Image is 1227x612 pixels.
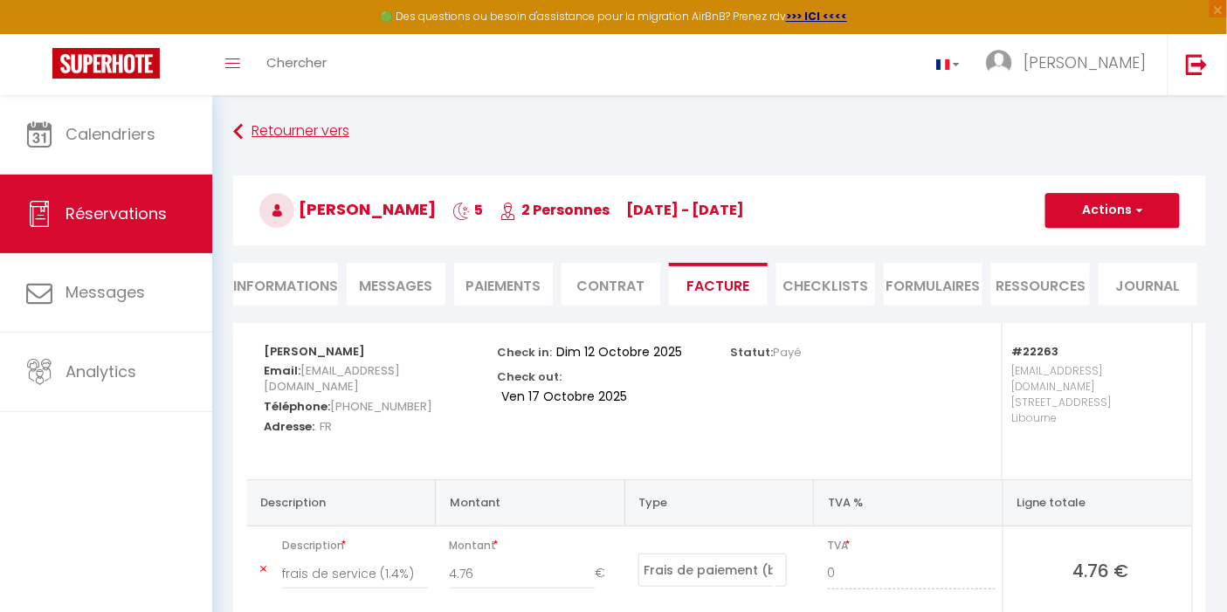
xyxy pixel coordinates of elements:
span: Messages [65,281,145,303]
th: Description [246,479,436,526]
span: [PERSON_NAME] [1024,52,1146,73]
strong: Email: [264,362,300,379]
strong: #22263 [1011,343,1058,360]
th: Ligne totale [1003,479,1192,526]
button: Actions [1045,193,1180,228]
span: 2 Personnes [500,200,610,220]
th: Montant [436,479,625,526]
span: [PHONE_NUMBER] [330,394,432,419]
span: Chercher [266,53,327,72]
li: Paiements [454,263,553,306]
p: [EMAIL_ADDRESS][DOMAIN_NAME] [STREET_ADDRESS] Libourne [1011,359,1175,462]
span: TVA [828,533,996,558]
li: CHECKLISTS [776,263,875,306]
p: Statut: [731,340,803,361]
strong: Téléphone: [264,398,330,415]
li: Facture [669,263,768,306]
a: ... [PERSON_NAME] [973,34,1168,95]
span: Réservations [65,203,167,224]
span: 4.76 € [1017,558,1185,582]
span: 5 [452,200,483,220]
span: Montant [450,533,618,558]
img: ... [986,50,1012,76]
li: FORMULAIRES [884,263,982,306]
strong: Adresse: [264,418,314,435]
span: Analytics [65,361,136,382]
th: TVA % [814,479,1003,526]
a: Retourner vers [233,116,1206,148]
li: Informations [233,263,338,306]
span: Messages [360,276,433,296]
span: € [595,558,617,589]
th: Type [624,479,814,526]
span: [DATE] - [DATE] [626,200,744,220]
li: Ressources [991,263,1090,306]
span: . FR [314,414,332,439]
p: Check in: [497,340,552,361]
span: Description [282,533,429,558]
span: [PERSON_NAME] [259,198,436,220]
span: [EMAIL_ADDRESS][DOMAIN_NAME] [264,358,400,399]
p: Check out: [497,365,562,385]
span: Calendriers [65,123,155,145]
li: Journal [1099,263,1197,306]
li: Contrat [562,263,660,306]
a: Chercher [253,34,340,95]
img: Super Booking [52,48,160,79]
img: logout [1186,53,1208,75]
a: >>> ICI <<<< [786,9,847,24]
strong: [PERSON_NAME] [264,343,365,360]
span: Payé [774,344,803,361]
